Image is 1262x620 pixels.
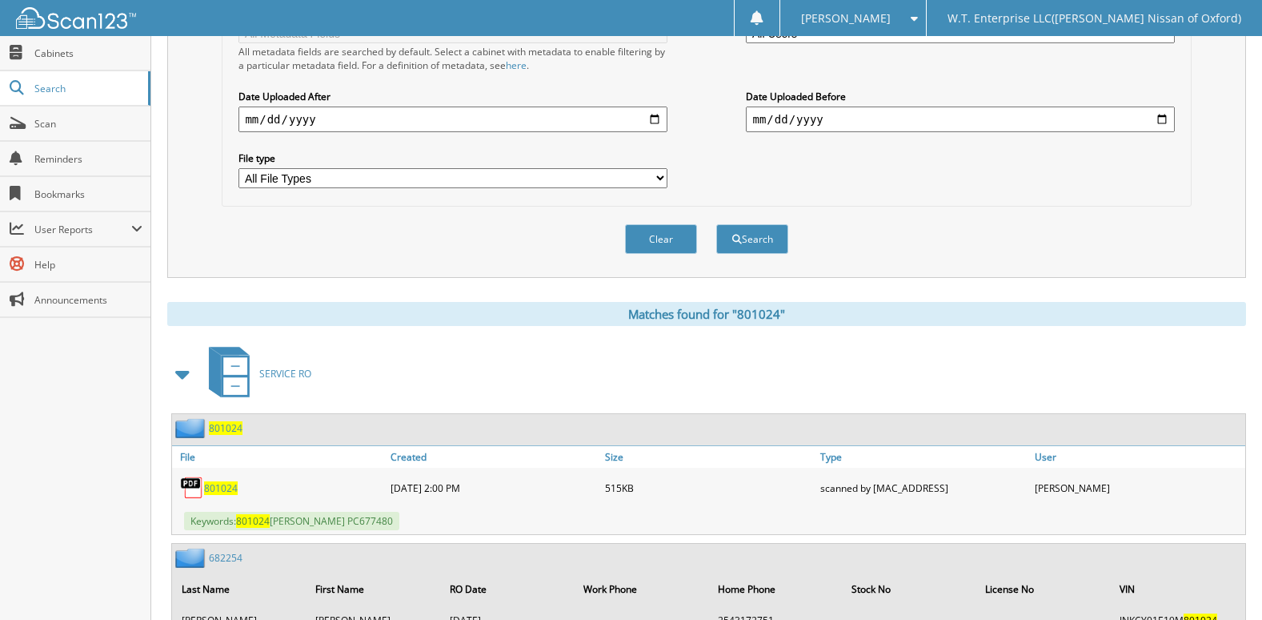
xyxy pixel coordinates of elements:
[1031,446,1245,468] a: User
[716,224,788,254] button: Search
[506,58,527,72] a: here
[34,82,140,95] span: Search
[34,152,142,166] span: Reminders
[238,107,667,132] input: start
[34,293,142,307] span: Announcements
[746,90,1174,103] label: Date Uploaded Before
[575,573,707,606] th: Work Phone
[801,14,891,23] span: [PERSON_NAME]
[209,551,242,565] a: 682254
[34,117,142,131] span: Scan
[816,472,1031,504] div: scanned by [MAC_ADDRESS]
[34,223,131,236] span: User Reports
[948,14,1241,23] span: W.T. Enterprise LLC([PERSON_NAME] Nissan of Oxford)
[238,90,667,103] label: Date Uploaded After
[175,548,209,568] img: folder2.png
[236,514,270,528] span: 801024
[174,573,306,606] th: Last Name
[307,573,439,606] th: First Name
[442,573,574,606] th: RO Date
[238,45,667,72] div: All metadata fields are searched by default. Select a cabinet with metadata to enable filtering b...
[746,107,1174,132] input: end
[816,446,1031,468] a: Type
[259,367,311,380] span: SERVICE RO
[204,481,238,495] a: 801024
[977,573,1109,606] th: License No
[238,151,667,165] label: File type
[387,446,601,468] a: Created
[34,187,142,201] span: Bookmarks
[1112,573,1244,606] th: VIN
[1031,472,1245,504] div: [PERSON_NAME]
[175,418,209,438] img: folder2.png
[601,446,815,468] a: Size
[34,46,142,60] span: Cabinets
[625,224,697,254] button: Clear
[180,476,204,500] img: PDF.png
[172,446,387,468] a: File
[16,7,136,29] img: scan123-logo-white.svg
[843,573,976,606] th: Stock No
[601,472,815,504] div: 515KB
[209,421,242,435] a: 801024
[34,258,142,272] span: Help
[167,302,1246,326] div: Matches found for "801024"
[184,512,399,530] span: Keywords: [PERSON_NAME] PC677480
[710,573,842,606] th: Home Phone
[1182,543,1262,620] iframe: Chat Widget
[387,472,601,504] div: [DATE] 2:00 PM
[199,342,311,405] a: SERVICE RO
